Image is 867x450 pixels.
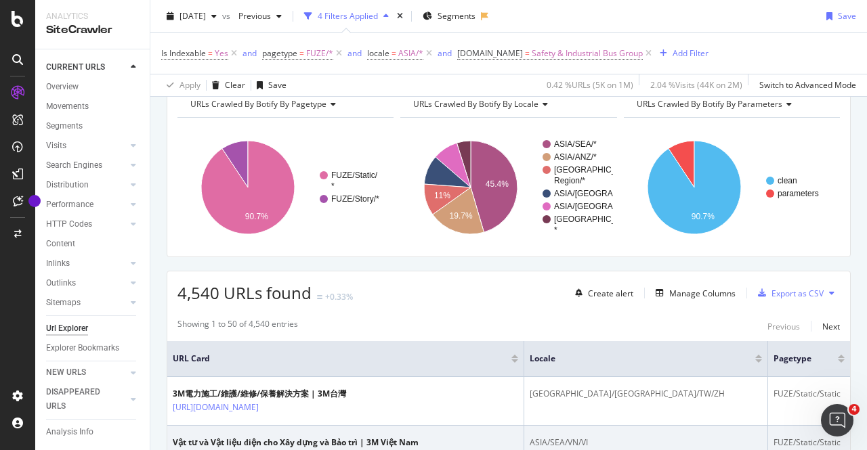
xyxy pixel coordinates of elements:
[650,285,736,301] button: Manage Columns
[771,288,824,299] div: Export as CSV
[46,198,93,212] div: Performance
[753,282,824,304] button: Export as CSV
[173,388,346,400] div: 3M電力施工/維護/維修/保養解決方案 | 3M台灣
[46,341,140,355] a: Explorer Bookmarks
[268,79,287,91] div: Save
[299,5,394,27] button: 4 Filters Applied
[46,119,83,133] div: Segments
[331,194,379,204] text: FUZE/Story/*
[650,79,742,91] div: 2.04 % Visits ( 44K on 2M )
[46,341,119,355] div: Explorer Bookmarks
[400,129,613,246] svg: A chart.
[691,212,714,221] text: 90.7%
[46,256,127,271] a: Inlinks
[46,178,89,192] div: Distribution
[161,5,222,27] button: [DATE]
[233,10,271,22] span: Previous
[554,165,728,175] text: [GEOGRAPHIC_DATA]/[GEOGRAPHIC_DATA]-
[754,74,856,96] button: Switch to Advanced Mode
[46,60,105,74] div: CURRENT URLS
[242,47,257,59] div: and
[190,98,326,110] span: URLs Crawled By Botify By pagetype
[46,276,76,290] div: Outlinks
[46,217,92,231] div: HTTP Codes
[570,282,633,304] button: Create alert
[215,44,228,63] span: Yes
[173,436,419,449] div: Vật tư và Vật liệu điện cho Xây dựng và Bảo trì | 3M Việt Nam
[654,45,709,62] button: Add Filter
[410,93,604,115] h4: URLs Crawled By Botify By locale
[822,318,840,334] button: Next
[46,321,140,336] a: Url Explorer
[28,195,41,207] div: Tooltip anchor
[46,256,70,271] div: Inlinks
[838,10,856,22] div: Save
[438,47,452,60] button: and
[46,296,127,310] a: Sitemaps
[46,296,81,310] div: Sitemaps
[759,79,856,91] div: Switch to Advanced Mode
[634,93,828,115] h4: URLs Crawled By Botify By parameters
[46,22,139,38] div: SiteCrawler
[624,129,837,246] svg: A chart.
[225,79,245,91] div: Clear
[669,288,736,299] div: Manage Columns
[46,321,88,336] div: Url Explorer
[530,353,735,365] span: locale
[46,385,114,413] div: DISAPPEARED URLS
[46,365,127,380] a: NEW URLS
[438,10,475,22] span: Segments
[317,295,322,299] img: Equal
[46,276,127,290] a: Outlinks
[347,47,362,60] button: and
[179,79,200,91] div: Apply
[774,436,845,449] div: FUZE/Static/Static
[46,178,127,192] a: Distribution
[767,321,800,332] div: Previous
[208,47,213,59] span: =
[46,237,140,251] a: Content
[46,99,140,114] a: Movements
[46,139,66,153] div: Visits
[530,436,762,449] div: ASIA/SEA/VN/VI
[222,10,233,22] span: vs
[299,47,304,59] span: =
[767,318,800,334] button: Previous
[554,215,725,224] text: [GEOGRAPHIC_DATA]/[GEOGRAPHIC_DATA]
[413,98,538,110] span: URLs Crawled By Botify By locale
[821,404,853,436] iframe: Intercom live chat
[318,10,378,22] div: 4 Filters Applied
[177,129,390,246] svg: A chart.
[46,60,127,74] a: CURRENT URLS
[46,119,140,133] a: Segments
[417,5,481,27] button: Segments
[394,9,406,23] div: times
[588,288,633,299] div: Create alert
[554,202,665,211] text: ASIA/[GEOGRAPHIC_DATA]/*
[207,74,245,96] button: Clear
[347,47,362,59] div: and
[161,74,200,96] button: Apply
[46,425,93,439] div: Analysis Info
[46,198,127,212] a: Performance
[774,388,845,400] div: FUZE/Static/Static
[306,44,333,63] span: FUZE/*
[525,47,530,59] span: =
[331,171,378,180] text: FUZE/Static/
[530,388,762,400] div: [GEOGRAPHIC_DATA]/[GEOGRAPHIC_DATA]/TW/ZH
[46,158,102,173] div: Search Engines
[173,401,259,414] a: [URL][DOMAIN_NAME]
[486,179,509,189] text: 45.4%
[46,80,79,94] div: Overview
[177,282,312,304] span: 4,540 URLs found
[262,47,297,59] span: pagetype
[434,191,450,200] text: 11%
[46,237,75,251] div: Content
[554,152,597,162] text: ASIA/ANZ/*
[46,80,140,94] a: Overview
[242,47,257,60] button: and
[778,189,819,198] text: parameters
